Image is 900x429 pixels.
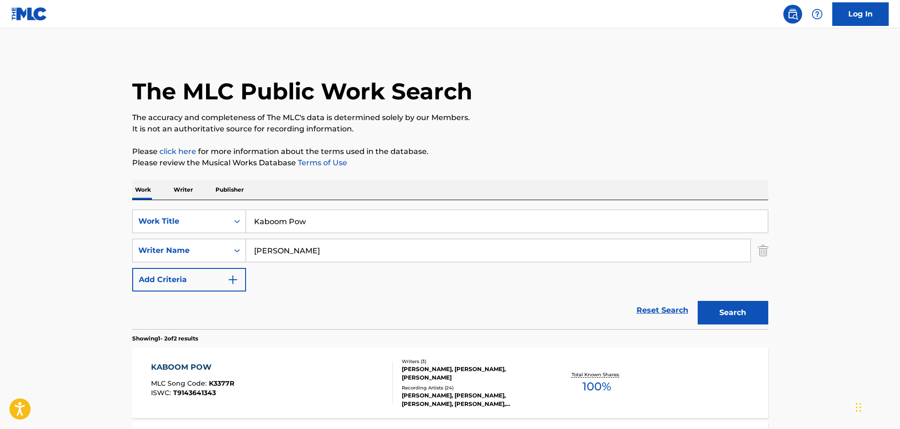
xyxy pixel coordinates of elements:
[151,379,209,388] span: MLC Song Code :
[138,216,223,227] div: Work Title
[159,147,196,156] a: click here
[132,123,768,135] p: It is not an authoritative source for recording information.
[132,157,768,169] p: Please review the Musical Works Database
[402,391,544,408] div: [PERSON_NAME], [PERSON_NAME], [PERSON_NAME], [PERSON_NAME], [PERSON_NAME]
[783,5,802,24] a: Public Search
[209,379,234,388] span: K3377R
[132,146,768,157] p: Please for more information about the terms used in the database.
[132,334,198,343] p: Showing 1 - 2 of 2 results
[632,300,693,321] a: Reset Search
[151,362,234,373] div: KABOOM POW
[582,378,611,395] span: 100 %
[132,112,768,123] p: The accuracy and completeness of The MLC's data is determined solely by our Members.
[812,8,823,20] img: help
[758,239,768,262] img: Delete Criterion
[853,384,900,429] iframe: Chat Widget
[132,180,154,200] p: Work
[132,348,768,418] a: KABOOM POWMLC Song Code:K3377RISWC:T9143641343Writers (3)[PERSON_NAME], [PERSON_NAME], [PERSON_NA...
[11,7,48,21] img: MLC Logo
[151,389,173,397] span: ISWC :
[402,358,544,365] div: Writers ( 3 )
[402,365,544,382] div: [PERSON_NAME], [PERSON_NAME], [PERSON_NAME]
[171,180,196,200] p: Writer
[173,389,216,397] span: T9143641343
[832,2,889,26] a: Log In
[787,8,798,20] img: search
[132,210,768,329] form: Search Form
[132,268,246,291] button: Add Criteria
[856,393,861,421] div: Drag
[698,301,768,324] button: Search
[132,77,472,105] h1: The MLC Public Work Search
[808,5,827,24] div: Help
[296,158,347,167] a: Terms of Use
[138,245,223,256] div: Writer Name
[227,274,239,285] img: 9d2ae6d4665cec9f34b9.svg
[213,180,247,200] p: Publisher
[402,384,544,391] div: Recording Artists ( 24 )
[572,371,622,378] p: Total Known Shares:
